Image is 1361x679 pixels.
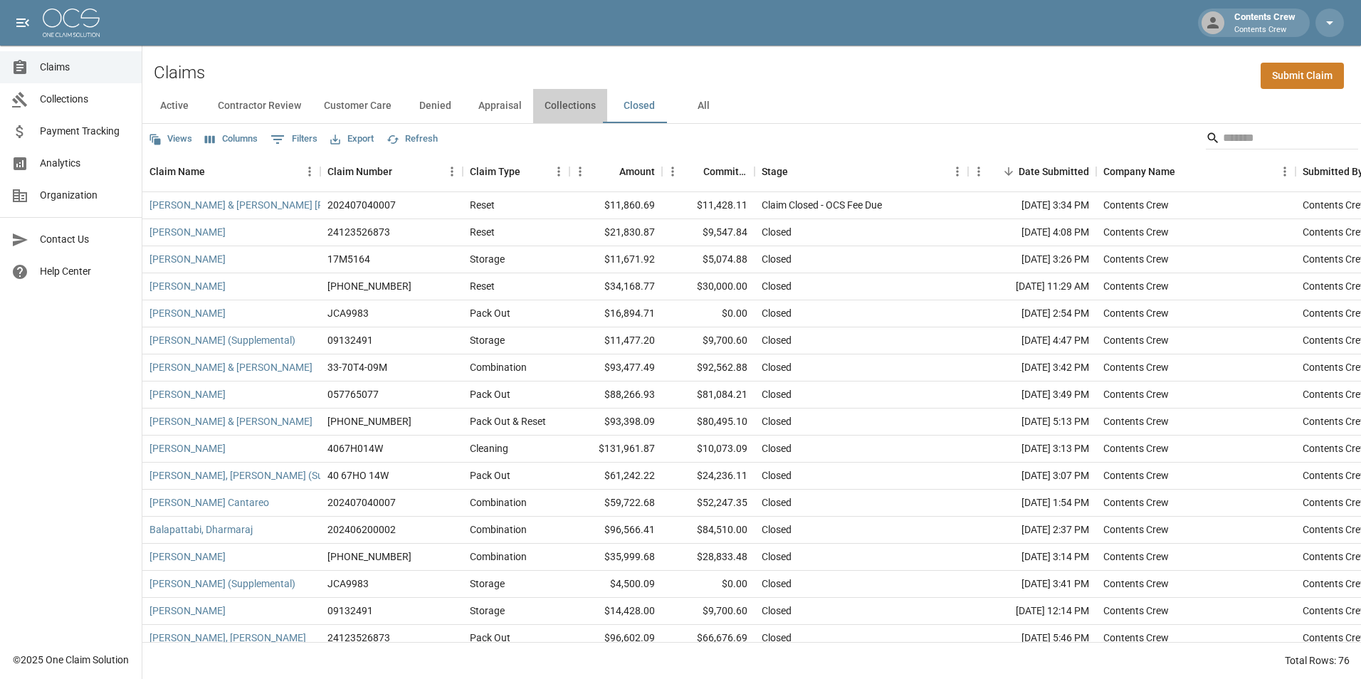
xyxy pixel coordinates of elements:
[149,333,295,347] a: [PERSON_NAME] (Supplemental)
[1103,387,1169,401] div: Contents Crew
[762,387,792,401] div: Closed
[762,549,792,564] div: Closed
[762,152,788,191] div: Stage
[1103,360,1169,374] div: Contents Crew
[149,306,226,320] a: [PERSON_NAME]
[470,225,495,239] div: Reset
[1206,127,1358,152] div: Search
[142,152,320,191] div: Claim Name
[1103,225,1169,239] div: Contents Crew
[1103,549,1169,564] div: Contents Crew
[968,381,1096,409] div: [DATE] 3:49 PM
[327,604,373,618] div: 09132491
[762,441,792,456] div: Closed
[968,436,1096,463] div: [DATE] 3:13 PM
[149,225,226,239] a: [PERSON_NAME]
[149,252,226,266] a: [PERSON_NAME]
[1103,577,1169,591] div: Contents Crew
[1103,306,1169,320] div: Contents Crew
[968,463,1096,490] div: [DATE] 3:07 PM
[662,246,755,273] div: $5,074.88
[1103,414,1169,428] div: Contents Crew
[299,161,320,182] button: Menu
[762,604,792,618] div: Closed
[149,414,312,428] a: [PERSON_NAME] & [PERSON_NAME]
[662,354,755,381] div: $92,562.88
[762,577,792,591] div: Closed
[762,252,792,266] div: Closed
[149,360,312,374] a: [PERSON_NAME] & [PERSON_NAME]
[1175,162,1195,181] button: Sort
[968,354,1096,381] div: [DATE] 3:42 PM
[470,306,510,320] div: Pack Out
[40,188,130,203] span: Organization
[1103,441,1169,456] div: Contents Crew
[762,631,792,645] div: Closed
[470,414,546,428] div: Pack Out & Reset
[762,306,792,320] div: Closed
[662,300,755,327] div: $0.00
[1261,63,1344,89] a: Submit Claim
[569,152,662,191] div: Amount
[470,152,520,191] div: Claim Type
[327,152,392,191] div: Claim Number
[968,544,1096,571] div: [DATE] 3:14 PM
[968,571,1096,598] div: [DATE] 3:41 PM
[470,333,505,347] div: Storage
[662,219,755,246] div: $9,547.84
[327,306,369,320] div: JCA9983
[1019,152,1089,191] div: Date Submitted
[327,198,396,212] div: 202407040007
[205,162,225,181] button: Sort
[327,333,373,347] div: 09132491
[662,517,755,544] div: $84,510.00
[145,128,196,150] button: Views
[662,463,755,490] div: $24,236.11
[467,89,533,123] button: Appraisal
[569,625,662,652] div: $96,602.09
[40,124,130,139] span: Payment Tracking
[470,252,505,266] div: Storage
[569,598,662,625] div: $14,428.00
[327,387,379,401] div: 057765077
[607,89,671,123] button: Closed
[1274,161,1296,182] button: Menu
[149,441,226,456] a: [PERSON_NAME]
[470,549,527,564] div: Combination
[40,92,130,107] span: Collections
[1103,631,1169,645] div: Contents Crew
[662,192,755,219] div: $11,428.11
[149,152,205,191] div: Claim Name
[470,522,527,537] div: Combination
[327,225,390,239] div: 24123526873
[762,522,792,537] div: Closed
[569,381,662,409] div: $88,266.93
[470,279,495,293] div: Reset
[968,598,1096,625] div: [DATE] 12:14 PM
[569,463,662,490] div: $61,242.22
[968,490,1096,517] div: [DATE] 1:54 PM
[149,522,253,537] a: Balapattabi, Dharmaraj
[662,490,755,517] div: $52,247.35
[206,89,312,123] button: Contractor Review
[703,152,747,191] div: Committed Amount
[762,279,792,293] div: Closed
[662,152,755,191] div: Committed Amount
[968,625,1096,652] div: [DATE] 5:46 PM
[533,89,607,123] button: Collections
[470,468,510,483] div: Pack Out
[569,354,662,381] div: $93,477.49
[569,409,662,436] div: $93,398.09
[392,162,412,181] button: Sort
[662,544,755,571] div: $28,833.48
[968,152,1096,191] div: Date Submitted
[142,89,1361,123] div: dynamic tabs
[762,414,792,428] div: Closed
[762,198,882,212] div: Claim Closed - OCS Fee Due
[470,198,495,212] div: Reset
[40,232,130,247] span: Contact Us
[569,517,662,544] div: $96,566.41
[1103,495,1169,510] div: Contents Crew
[327,522,396,537] div: 202406200002
[149,468,376,483] a: [PERSON_NAME], [PERSON_NAME] (Supplemental)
